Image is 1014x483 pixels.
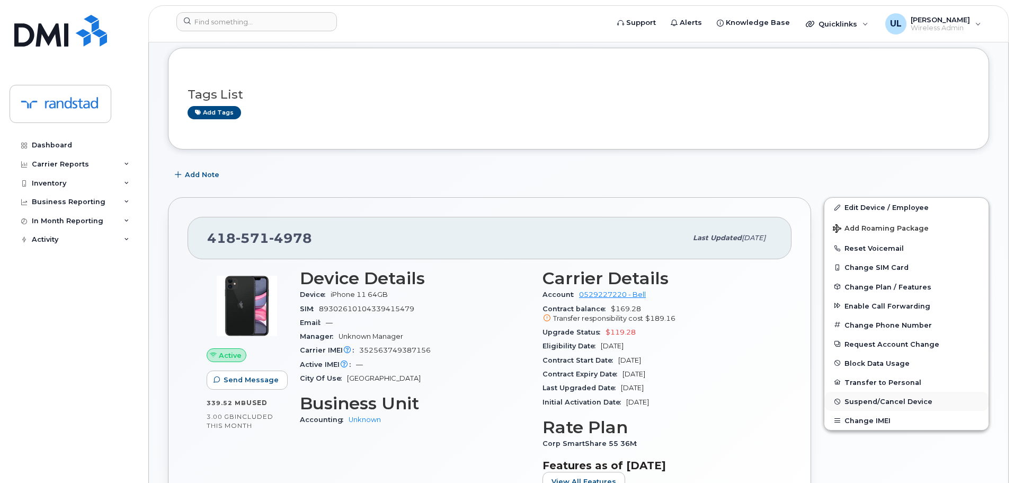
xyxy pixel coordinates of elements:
[542,459,772,472] h3: Features as of [DATE]
[824,198,989,217] a: Edit Device / Employee
[300,346,359,354] span: Carrier IMEI
[168,165,228,185] button: Add Note
[300,416,349,424] span: Accounting
[621,384,644,392] span: [DATE]
[542,356,618,364] span: Contract Start Date
[911,15,970,24] span: [PERSON_NAME]
[176,12,337,31] input: Find something...
[844,398,932,406] span: Suspend/Cancel Device
[300,374,347,382] span: City Of Use
[300,319,326,327] span: Email
[824,239,989,258] button: Reset Voicemail
[207,412,273,430] span: included this month
[824,354,989,373] button: Block Data Usage
[553,314,643,322] span: Transfer responsibility cost
[824,296,989,315] button: Enable Call Forwarding
[824,335,989,354] button: Request Account Change
[645,314,675,322] span: $189.16
[844,302,930,310] span: Enable Call Forwarding
[188,106,241,119] a: Add tags
[606,328,636,336] span: $119.28
[542,305,772,324] span: $169.28
[878,13,989,34] div: Uraib Lakhani
[185,170,219,180] span: Add Note
[542,398,626,406] span: Initial Activation Date
[626,17,656,28] span: Support
[542,384,621,392] span: Last Upgraded Date
[319,305,414,313] span: 89302610104339415479
[300,332,339,340] span: Manager
[911,24,970,32] span: Wireless Admin
[542,328,606,336] span: Upgrade Status
[269,230,312,246] span: 4978
[207,230,312,246] span: 418
[824,373,989,392] button: Transfer to Personal
[188,88,969,101] h3: Tags List
[833,224,929,234] span: Add Roaming Package
[579,291,646,298] a: 0529227220 - Bell
[542,342,601,350] span: Eligibility Date
[347,374,421,382] span: [GEOGRAPHIC_DATA]
[542,370,622,378] span: Contract Expiry Date
[622,370,645,378] span: [DATE]
[680,17,702,28] span: Alerts
[709,12,797,33] a: Knowledge Base
[331,291,388,298] span: iPhone 11 64GB
[542,305,611,313] span: Contract balance
[300,394,530,413] h3: Business Unit
[542,269,772,288] h3: Carrier Details
[224,375,279,385] span: Send Message
[326,319,333,327] span: —
[824,315,989,335] button: Change Phone Number
[300,291,331,298] span: Device
[824,392,989,411] button: Suspend/Cancel Device
[542,440,642,447] span: Corp SmartShare 55 36M
[207,413,235,420] span: 3.00 GB
[359,346,431,354] span: 352563749387156
[219,350,242,361] span: Active
[356,361,363,368] span: —
[693,234,742,242] span: Last updated
[742,234,766,242] span: [DATE]
[824,277,989,296] button: Change Plan / Features
[819,20,857,28] span: Quicklinks
[339,332,403,340] span: Unknown Manager
[236,230,269,246] span: 571
[542,418,772,437] h3: Rate Plan
[349,416,381,424] a: Unknown
[601,342,624,350] span: [DATE]
[300,305,319,313] span: SIM
[824,217,989,239] button: Add Roaming Package
[824,411,989,430] button: Change IMEI
[207,399,246,407] span: 339.52 MB
[844,283,931,291] span: Change Plan / Features
[726,17,790,28] span: Knowledge Base
[798,13,876,34] div: Quicklinks
[542,291,579,298] span: Account
[618,356,641,364] span: [DATE]
[246,399,268,407] span: used
[610,12,663,33] a: Support
[626,398,649,406] span: [DATE]
[207,371,288,390] button: Send Message
[300,361,356,368] span: Active IMEI
[215,274,279,338] img: iPhone_11.jpg
[890,17,902,30] span: UL
[300,269,530,288] h3: Device Details
[663,12,709,33] a: Alerts
[824,258,989,277] button: Change SIM Card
